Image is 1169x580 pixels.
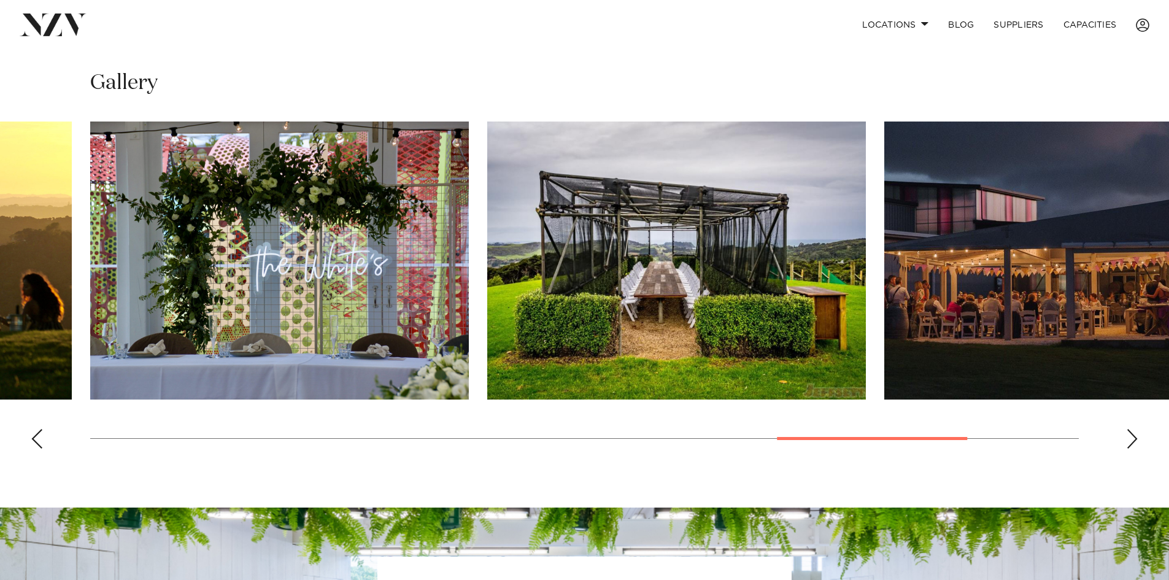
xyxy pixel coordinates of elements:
[938,12,984,38] a: BLOG
[984,12,1053,38] a: SUPPLIERS
[487,122,866,400] swiper-slide: 11 / 13
[90,122,469,400] swiper-slide: 10 / 13
[1054,12,1127,38] a: Capacities
[20,14,87,36] img: nzv-logo.png
[90,69,158,97] h2: Gallery
[852,12,938,38] a: Locations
